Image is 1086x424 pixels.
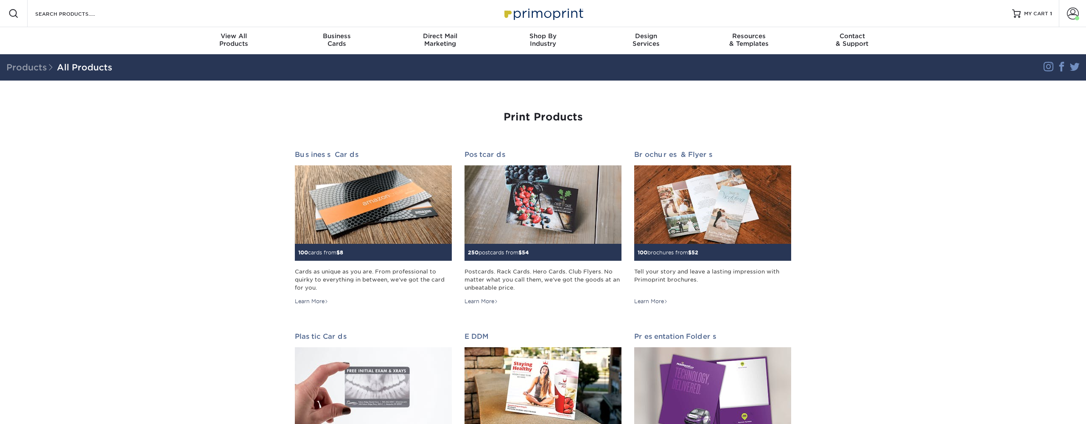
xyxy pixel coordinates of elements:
[522,249,529,256] span: 54
[1050,11,1052,17] span: 1
[691,249,698,256] span: 52
[182,27,285,54] a: View AllProducts
[468,249,529,256] small: postcards from
[1024,10,1048,17] span: MY CART
[697,32,801,40] span: Resources
[295,165,452,244] img: Business Cards
[298,249,343,256] small: cards from
[801,27,904,54] a: Contact& Support
[465,151,621,159] h2: Postcards
[295,298,328,305] div: Learn More
[634,298,668,305] div: Learn More
[492,27,595,54] a: Shop ByIndustry
[518,249,522,256] span: $
[492,32,595,47] div: Industry
[634,268,791,292] div: Tell your story and leave a lasting impression with Primoprint brochures.
[594,32,697,47] div: Services
[501,4,585,22] img: Primoprint
[634,165,791,244] img: Brochures & Flyers
[34,8,117,19] input: SEARCH PRODUCTS.....
[697,27,801,54] a: Resources& Templates
[465,298,498,305] div: Learn More
[389,32,492,47] div: Marketing
[298,249,308,256] span: 100
[465,332,621,340] h2: EDDM
[389,27,492,54] a: Direct MailMarketing
[295,151,452,159] h2: Business Cards
[295,151,452,305] a: Business Cards 100cards from$8 Cards as unique as you are. From professional to quirky to everyth...
[634,151,791,159] h2: Brochures & Flyers
[634,151,791,305] a: Brochures & Flyers 100brochures from$52 Tell your story and leave a lasting impression with Primo...
[638,249,698,256] small: brochures from
[285,32,389,47] div: Cards
[285,32,389,40] span: Business
[801,32,904,47] div: & Support
[295,111,791,123] h1: Print Products
[182,32,285,40] span: View All
[336,249,340,256] span: $
[182,32,285,47] div: Products
[697,32,801,47] div: & Templates
[492,32,595,40] span: Shop By
[801,32,904,40] span: Contact
[6,62,57,73] span: Products
[57,62,112,73] a: All Products
[465,165,621,244] img: Postcards
[638,249,647,256] span: 100
[295,332,452,340] h2: Plastic Cards
[594,32,697,40] span: Design
[688,249,691,256] span: $
[340,249,343,256] span: 8
[594,27,697,54] a: DesignServices
[465,268,621,292] div: Postcards. Rack Cards. Hero Cards. Club Flyers. No matter what you call them, we've got the goods...
[634,332,791,340] h2: Presentation Folders
[468,249,479,256] span: 250
[295,268,452,292] div: Cards as unique as you are. From professional to quirky to everything in between, we've got the c...
[285,27,389,54] a: BusinessCards
[389,32,492,40] span: Direct Mail
[465,151,621,305] a: Postcards 250postcards from$54 Postcards. Rack Cards. Hero Cards. Club Flyers. No matter what you...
